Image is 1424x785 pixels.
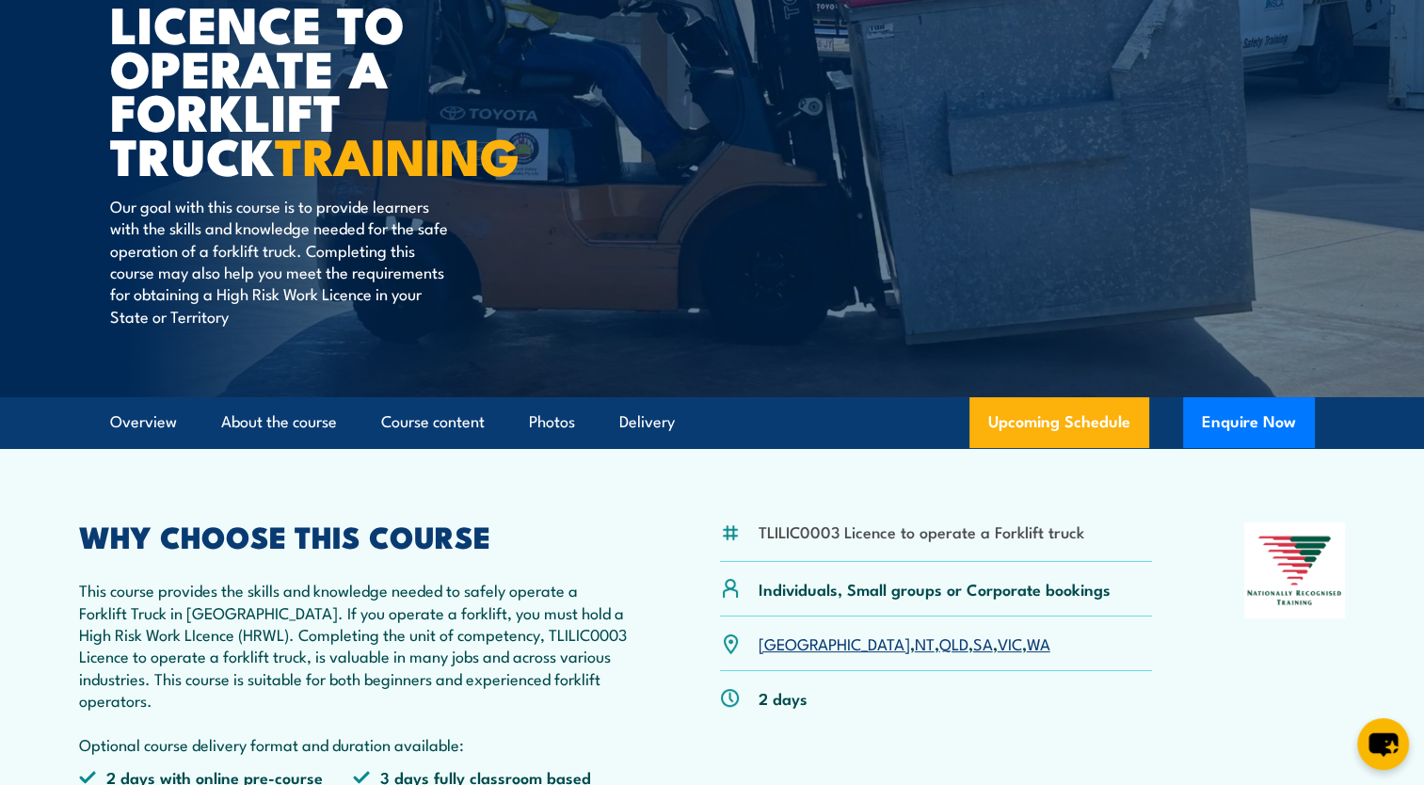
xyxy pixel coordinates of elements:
[759,578,1111,600] p: Individuals, Small groups or Corporate bookings
[759,687,808,709] p: 2 days
[275,115,520,193] strong: TRAINING
[759,633,1050,654] p: , , , , ,
[529,397,575,447] a: Photos
[381,397,485,447] a: Course content
[1357,718,1409,770] button: chat-button
[759,632,910,654] a: [GEOGRAPHIC_DATA]
[1183,397,1315,448] button: Enquire Now
[759,521,1084,542] li: TLILIC0003 Licence to operate a Forklift truck
[79,522,629,549] h2: WHY CHOOSE THIS COURSE
[110,1,575,177] h1: Licence to operate a forklift truck
[619,397,675,447] a: Delivery
[1027,632,1050,654] a: WA
[973,632,993,654] a: SA
[1244,522,1346,618] img: Nationally Recognised Training logo.
[998,632,1022,654] a: VIC
[969,397,1149,448] a: Upcoming Schedule
[110,195,454,327] p: Our goal with this course is to provide learners with the skills and knowledge needed for the saf...
[221,397,337,447] a: About the course
[939,632,968,654] a: QLD
[79,579,629,755] p: This course provides the skills and knowledge needed to safely operate a Forklift Truck in [GEOGR...
[915,632,935,654] a: NT
[110,397,177,447] a: Overview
